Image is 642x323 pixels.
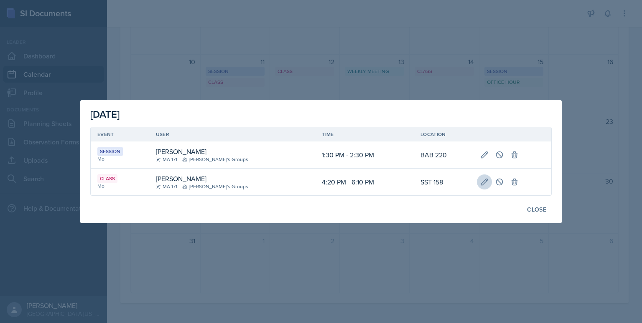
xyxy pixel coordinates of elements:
td: 1:30 PM - 2:30 PM [315,141,414,169]
div: [PERSON_NAME]'s Groups [182,183,248,190]
div: [PERSON_NAME]'s Groups [182,156,248,163]
th: User [149,127,316,141]
div: Session [97,147,123,156]
div: Close [527,206,546,213]
div: [DATE] [90,107,552,122]
th: Event [91,127,149,141]
th: Location [414,127,474,141]
div: Mo [97,182,143,190]
td: BAB 220 [414,141,474,169]
div: Class [97,174,117,183]
button: Close [522,202,552,217]
div: MA 171 [156,183,177,190]
td: SST 158 [414,169,474,195]
div: [PERSON_NAME] [156,146,206,156]
th: Time [315,127,414,141]
div: MA 171 [156,156,177,163]
td: 4:20 PM - 6:10 PM [315,169,414,195]
div: Mo [97,155,143,163]
div: [PERSON_NAME] [156,174,206,184]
